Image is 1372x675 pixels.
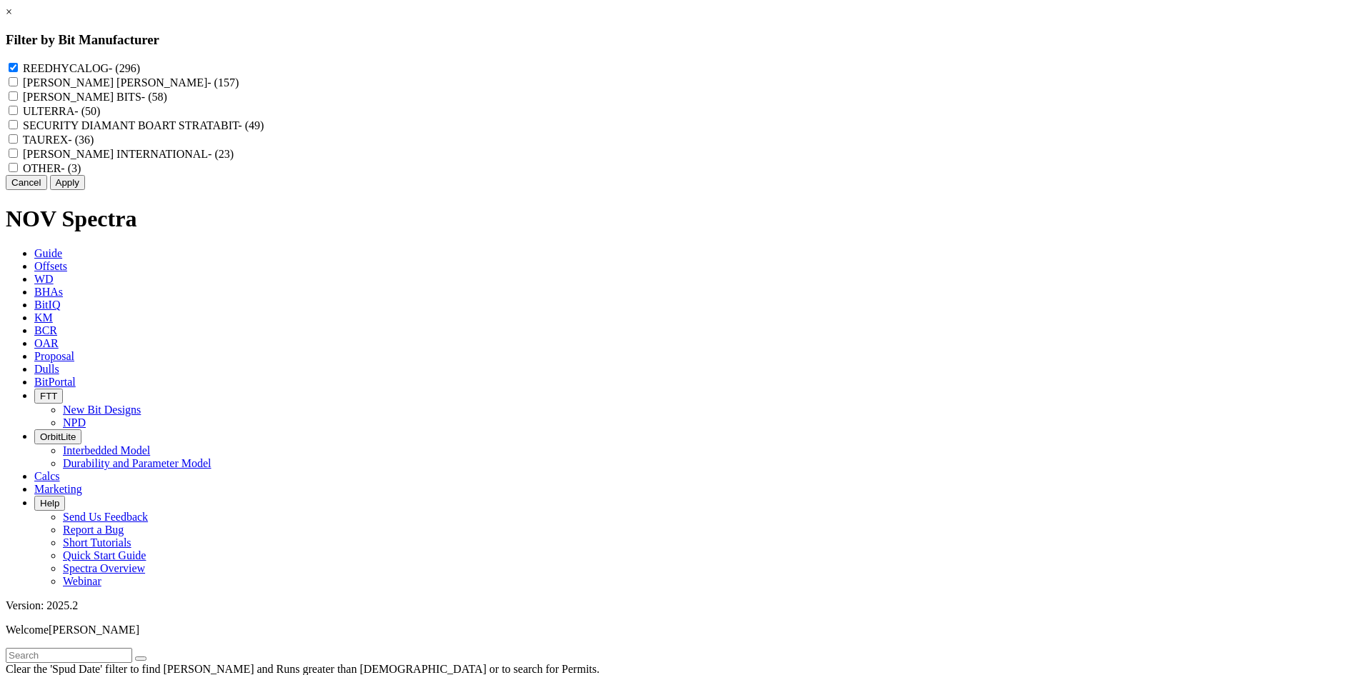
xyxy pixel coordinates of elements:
span: - (36) [68,134,94,146]
span: - (49) [238,119,264,131]
span: OrbitLite [40,431,76,442]
span: BHAs [34,286,63,298]
span: Help [40,498,59,509]
span: Marketing [34,483,82,495]
span: - (3) [61,162,81,174]
div: Version: 2025.2 [6,599,1366,612]
button: Cancel [6,175,47,190]
span: Clear the 'Spud Date' filter to find [PERSON_NAME] and Runs greater than [DEMOGRAPHIC_DATA] or to... [6,663,600,675]
label: SECURITY DIAMANT BOART STRATABIT [23,119,264,131]
span: BitIQ [34,299,60,311]
a: Quick Start Guide [63,549,146,561]
a: Short Tutorials [63,536,131,549]
span: Dulls [34,363,59,375]
h3: Filter by Bit Manufacturer [6,32,1366,48]
a: Send Us Feedback [63,511,148,523]
span: - (296) [109,62,140,74]
a: Durability and Parameter Model [63,457,212,469]
span: Guide [34,247,62,259]
a: × [6,6,12,18]
label: TAUREX [23,134,94,146]
a: Webinar [63,575,101,587]
label: OTHER [23,162,81,174]
a: Spectra Overview [63,562,145,574]
span: - (58) [141,91,167,103]
span: - (157) [207,76,239,89]
span: Calcs [34,470,60,482]
button: Apply [50,175,85,190]
h1: NOV Spectra [6,206,1366,232]
a: New Bit Designs [63,404,141,416]
span: KM [34,311,53,324]
span: - (50) [74,105,100,117]
span: Offsets [34,260,67,272]
a: Interbedded Model [63,444,150,456]
span: BCR [34,324,57,336]
label: [PERSON_NAME] BITS [23,91,167,103]
label: [PERSON_NAME] [PERSON_NAME] [23,76,239,89]
label: REEDHYCALOG [23,62,140,74]
input: Search [6,648,132,663]
label: ULTERRA [23,105,100,117]
span: FTT [40,391,57,401]
label: [PERSON_NAME] INTERNATIONAL [23,148,234,160]
span: [PERSON_NAME] [49,624,139,636]
span: BitPortal [34,376,76,388]
a: Report a Bug [63,524,124,536]
span: OAR [34,337,59,349]
span: WD [34,273,54,285]
a: NPD [63,416,86,429]
span: - (23) [208,148,234,160]
span: Proposal [34,350,74,362]
p: Welcome [6,624,1366,636]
